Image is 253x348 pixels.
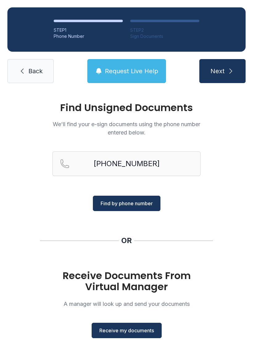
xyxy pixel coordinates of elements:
[130,27,199,33] div: STEP 2
[52,103,201,113] h1: Find Unsigned Documents
[54,27,123,33] div: STEP 1
[52,151,201,176] input: Reservation phone number
[101,200,153,207] span: Find by phone number
[99,327,154,334] span: Receive my documents
[210,67,225,75] span: Next
[28,67,43,75] span: Back
[130,33,199,39] div: Sign Documents
[52,120,201,137] p: We'll find your e-sign documents using the phone number entered below.
[52,270,201,292] h1: Receive Documents From Virtual Manager
[121,236,132,246] div: OR
[105,67,158,75] span: Request Live Help
[52,300,201,308] p: A manager will look up and send your documents
[54,33,123,39] div: Phone Number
